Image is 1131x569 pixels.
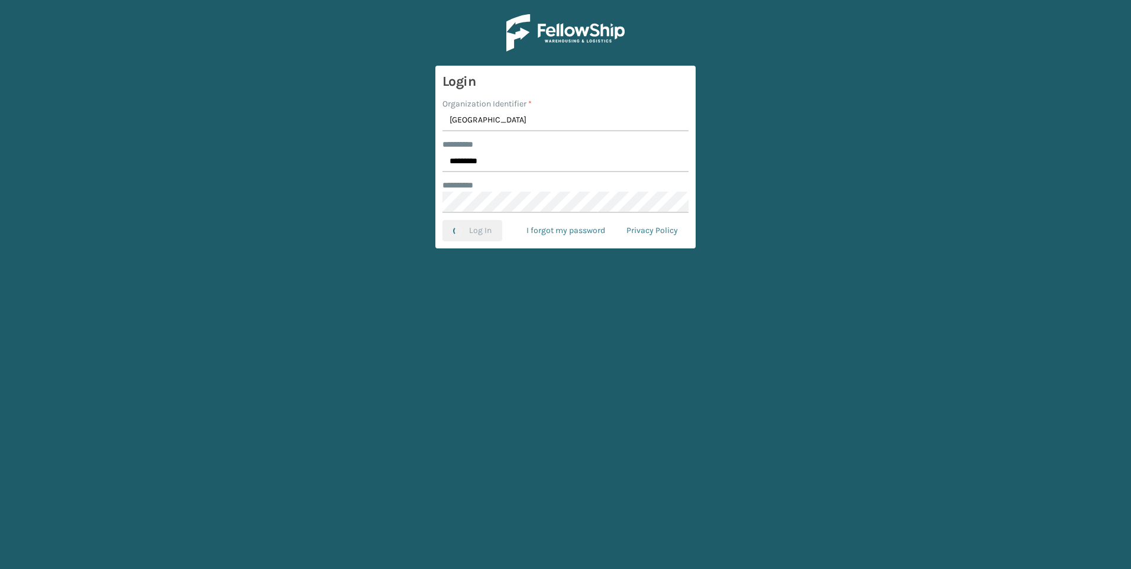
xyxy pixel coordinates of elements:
[506,14,625,51] img: Logo
[442,220,502,241] button: Log In
[516,220,616,241] a: I forgot my password
[442,73,689,90] h3: Login
[616,220,689,241] a: Privacy Policy
[442,98,532,110] label: Organization Identifier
